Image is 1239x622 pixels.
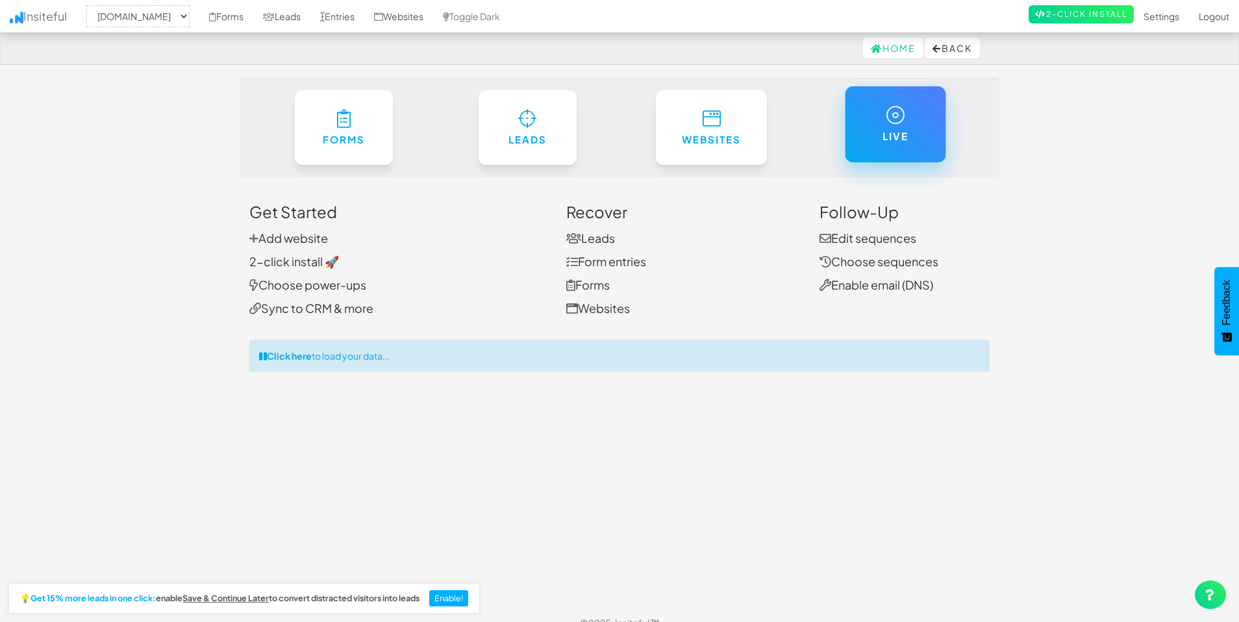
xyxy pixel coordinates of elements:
a: Sync to CRM & more [249,301,373,316]
h3: Get Started [249,203,547,220]
span: Feedback [1221,280,1233,325]
a: Live [845,86,945,162]
img: icon.png [10,12,23,23]
h6: Leads [505,134,551,145]
a: Choose power-ups [249,277,366,292]
button: Feedback - Show survey [1214,267,1239,355]
h6: Live [871,131,919,142]
div: to load your data... [249,340,990,372]
a: Home [863,38,923,58]
a: Add website [249,230,328,245]
h2: 💡 enable to convert distracted visitors into leads [20,594,419,603]
button: Back [925,38,980,58]
a: Websites [656,90,767,165]
a: Form entries [566,254,646,269]
a: Websites [566,301,630,316]
a: Choose sequences [820,254,938,269]
h3: Follow-Up [820,203,990,220]
a: Edit sequences [820,230,916,245]
a: Enable email (DNS) [820,277,933,292]
h3: Recover [566,203,800,220]
a: 2-Click Install [1029,5,1134,23]
u: Save & Continue Later [182,593,269,603]
a: Leads [479,90,577,165]
a: Save & Continue Later [182,594,269,603]
a: 2-click install 🚀 [249,254,339,269]
strong: Get 15% more leads in one click: [31,594,156,603]
a: Forms [295,90,394,165]
a: Leads [566,230,615,245]
h6: Forms [321,134,368,145]
a: Forms [566,277,610,292]
h6: Websites [682,134,741,145]
strong: Click here [267,350,312,362]
button: Enable! [429,590,469,607]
